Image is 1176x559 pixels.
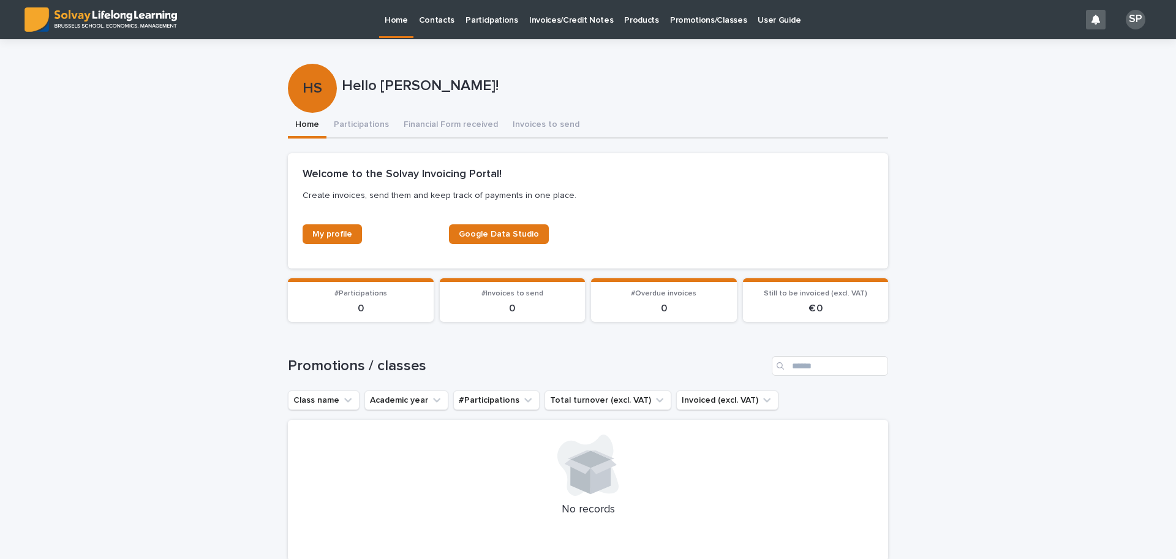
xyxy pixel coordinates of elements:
a: My profile [303,224,362,244]
p: € 0 [750,303,881,314]
button: Total turnover (excl. VAT) [545,390,671,410]
p: 0 [295,303,426,314]
p: 0 [598,303,729,314]
p: No records [303,503,873,517]
span: #Invoices to send [481,290,543,297]
span: #Overdue invoices [631,290,696,297]
button: Invoices to send [505,113,587,139]
button: #Participations [453,390,540,410]
h2: Welcome to the Solvay Invoicing Portal! [303,168,502,181]
p: Create invoices, send them and keep track of payments in one place. [303,190,869,201]
button: Academic year [364,390,448,410]
button: Participations [326,113,396,139]
span: #Participations [334,290,387,297]
p: 0 [447,303,578,314]
button: Home [288,113,326,139]
a: Google Data Studio [449,224,549,244]
p: Hello [PERSON_NAME]! [342,77,883,95]
img: ED0IkcNQHGZZMpCVrDht [24,7,177,32]
span: Google Data Studio [459,230,539,238]
button: Invoiced (excl. VAT) [676,390,778,410]
h1: Promotions / classes [288,357,767,375]
input: Search [772,356,888,376]
button: Class name [288,390,360,410]
div: SP [1126,10,1145,29]
button: Financial Form received [396,113,505,139]
div: HS [288,31,337,97]
span: Still to be invoiced (excl. VAT) [764,290,867,297]
span: My profile [312,230,352,238]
